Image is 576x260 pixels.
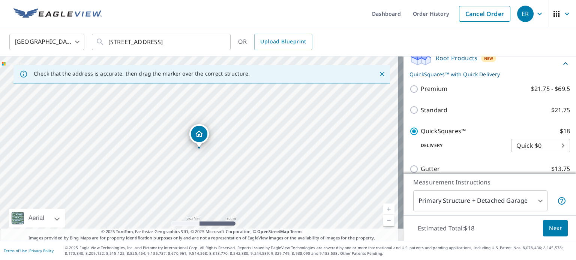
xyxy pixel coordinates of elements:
[238,34,312,50] div: OR
[9,31,84,52] div: [GEOGRAPHIC_DATA]
[377,69,387,79] button: Close
[9,209,65,227] div: Aerial
[421,105,447,115] p: Standard
[543,220,568,237] button: Next
[4,248,54,253] p: |
[257,229,289,234] a: OpenStreetMap
[383,204,394,215] a: Current Level 17, Zoom In
[101,229,303,235] span: © 2025 TomTom, Earthstar Geographics SIO, © 2025 Microsoft Corporation, ©
[409,70,561,78] p: QuickSquares™ with Quick Delivery
[108,31,215,52] input: Search by address or latitude-longitude
[26,209,46,227] div: Aerial
[549,224,562,233] span: Next
[254,34,312,50] a: Upload Blueprint
[551,105,570,115] p: $21.75
[551,164,570,174] p: $13.75
[413,178,566,187] p: Measurement Instructions
[409,142,511,149] p: Delivery
[531,84,570,94] p: $21.75 - $69.5
[412,220,480,236] p: Estimated Total: $18
[560,126,570,136] p: $18
[459,6,510,22] a: Cancel Order
[421,126,466,136] p: QuickSquares™
[436,53,477,62] p: Roof Products
[383,215,394,226] a: Current Level 17, Zoom Out
[290,229,303,234] a: Terms
[34,70,250,77] p: Check that the address is accurate, then drag the marker over the correct structure.
[421,84,447,94] p: Premium
[260,37,306,46] span: Upload Blueprint
[4,248,27,253] a: Terms of Use
[29,248,54,253] a: Privacy Policy
[65,245,572,256] p: © 2025 Eagle View Technologies, Inc. and Pictometry International Corp. All Rights Reserved. Repo...
[511,135,570,156] div: Quick $0
[189,124,209,147] div: Dropped pin, building 1, Residential property, 4630 Willow St Bellaire, TX 77401
[409,49,570,78] div: Roof ProductsNewQuickSquares™ with Quick Delivery
[413,190,547,211] div: Primary Structure + Detached Garage
[517,6,534,22] div: ER
[484,55,493,61] span: New
[421,164,440,174] p: Gutter
[13,8,102,19] img: EV Logo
